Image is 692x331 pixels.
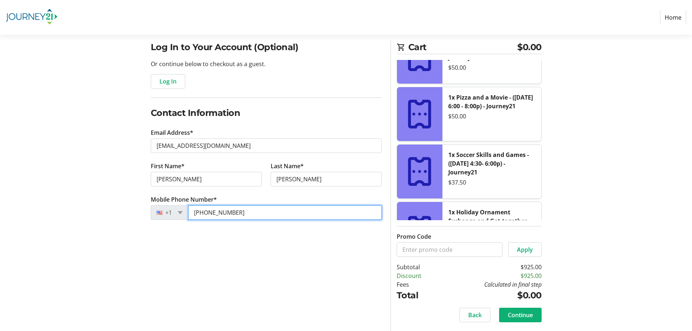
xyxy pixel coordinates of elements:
[517,41,542,54] span: $0.00
[397,289,440,302] td: Total
[151,128,193,137] label: Email Address*
[440,280,542,289] td: Calculated in final step
[448,178,535,187] div: $37.50
[159,77,177,86] span: Log In
[151,60,382,68] p: Or continue below to checkout as a guest.
[151,195,217,204] label: Mobile Phone Number*
[660,11,686,24] a: Home
[397,242,502,257] input: Enter promo code
[468,311,482,319] span: Back
[499,308,542,322] button: Continue
[448,112,535,121] div: $50.00
[188,205,382,220] input: (201) 555-0123
[151,162,185,170] label: First Name*
[397,271,440,280] td: Discount
[508,311,533,319] span: Continue
[460,308,490,322] button: Back
[448,63,535,72] div: $50.00
[440,263,542,271] td: $925.00
[397,263,440,271] td: Subtotal
[271,162,304,170] label: Last Name*
[151,41,382,54] h2: Log In to Your Account (Optional)
[408,41,518,54] span: Cart
[151,74,185,89] button: Log In
[440,271,542,280] td: $925.00
[448,93,533,110] strong: 1x Pizza and a Movie - ([DATE] 6:00 - 8:00p) - Journey21
[440,289,542,302] td: $0.00
[517,245,533,254] span: Apply
[397,280,440,289] td: Fees
[6,3,57,32] img: Journey21's Logo
[448,151,529,176] strong: 1x Soccer Skills and Games - ([DATE] 4:30- 6:00p) - Journey21
[508,242,542,257] button: Apply
[397,232,431,241] label: Promo Code
[151,106,382,120] h2: Contact Information
[448,208,530,242] strong: 1x Holiday Ornament Exchange and Get-together - ([DATE] 4:00- 5:30p) - Journey21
